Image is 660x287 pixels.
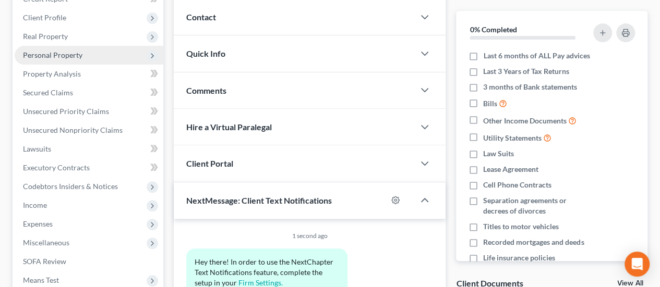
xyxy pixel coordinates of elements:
span: Personal Property [23,51,82,59]
a: Unsecured Priority Claims [15,102,163,121]
span: Secured Claims [23,88,73,97]
a: View All [617,280,643,287]
a: Property Analysis [15,65,163,83]
a: Unsecured Nonpriority Claims [15,121,163,140]
span: Property Analysis [23,69,81,78]
span: Titles to motor vehicles [483,221,559,232]
span: Hey there! In order to use the NextChapter Text Notifications feature, complete the setup in your [195,257,335,287]
span: Last 3 Years of Tax Returns [483,66,569,77]
span: Separation agreements or decrees of divorces [483,195,591,216]
a: Firm Settings. [238,278,283,287]
span: NextMessage: Client Text Notifications [186,195,332,205]
span: Last 6 months of ALL Pay advices [483,51,590,61]
span: Codebtors Insiders & Notices [23,182,118,191]
span: Unsecured Priority Claims [23,107,109,116]
span: Recorded mortgages and deeds [483,237,584,247]
span: Quick Info [186,48,225,58]
span: Law Suits [483,148,514,159]
span: SOFA Review [23,257,66,266]
span: Hire a Virtual Paralegal [186,122,272,132]
div: 1 second ago [186,231,433,240]
a: SOFA Review [15,252,163,271]
span: Client Portal [186,158,233,168]
span: Client Profile [23,13,66,22]
span: Expenses [23,219,53,228]
a: Lawsuits [15,140,163,158]
span: Income [23,201,47,209]
span: 3 months of Bank statements [483,82,577,92]
span: Bills [483,98,497,109]
span: Unsecured Nonpriority Claims [23,126,123,134]
span: Executory Contracts [23,163,90,172]
span: Utility Statements [483,133,542,143]
a: Secured Claims [15,83,163,102]
span: Comments [186,85,226,95]
span: Lawsuits [23,144,51,153]
span: Other Income Documents [483,116,567,126]
span: Lease Agreement [483,164,538,174]
span: Life insurance policies [483,253,555,263]
strong: 0% Completed [470,25,517,34]
span: Means Test [23,276,59,284]
span: Miscellaneous [23,238,69,247]
div: Open Intercom Messenger [625,252,650,277]
span: Contact [186,12,216,22]
a: Executory Contracts [15,158,163,177]
span: Real Property [23,32,68,41]
span: Cell Phone Contracts [483,180,551,190]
